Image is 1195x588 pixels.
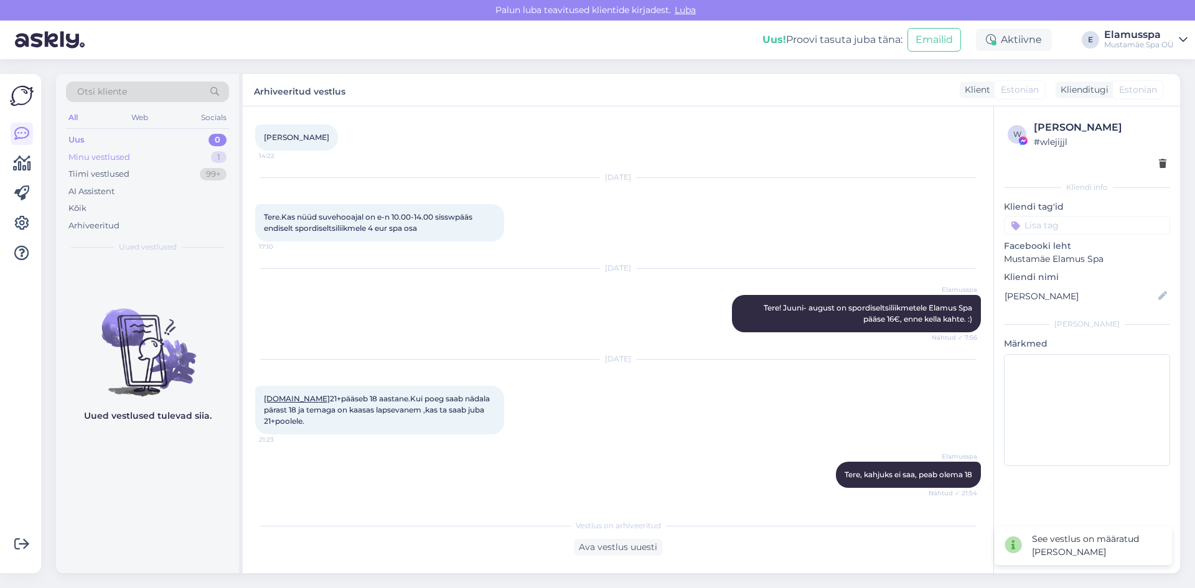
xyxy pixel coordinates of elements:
[1004,200,1170,213] p: Kliendi tag'id
[960,83,990,96] div: Klient
[66,110,80,126] div: All
[671,4,700,16] span: Luba
[1104,40,1174,50] div: Mustamäe Spa OÜ
[259,435,306,444] span: 21:23
[264,133,329,142] span: [PERSON_NAME]
[976,29,1052,51] div: Aktiivne
[930,285,977,294] span: Elamusspa
[1104,30,1174,40] div: Elamusspa
[68,185,115,198] div: AI Assistent
[255,263,981,274] div: [DATE]
[68,134,85,146] div: Uus
[1119,83,1157,96] span: Estonian
[1104,30,1188,50] a: ElamusspaMustamäe Spa OÜ
[68,202,87,215] div: Kõik
[930,452,977,461] span: Elamusspa
[929,488,977,498] span: Nähtud ✓ 21:54
[10,84,34,108] img: Askly Logo
[264,394,492,426] span: 21+pääseb 18 aastane.Kui poeg saab nädala pärast 18 ja temaga on kaasas lapsevanem ,kas ta saab j...
[1004,271,1170,284] p: Kliendi nimi
[1004,253,1170,266] p: Mustamäe Elamus Spa
[259,151,306,161] span: 14:22
[930,333,977,342] span: Nähtud ✓ 7:56
[255,353,981,365] div: [DATE]
[764,303,974,324] span: Tere! Juuni- august on spordiseltsiliikmetele Elamus Spa pääse 16€, enne kella kahte. :)
[1004,337,1170,350] p: Märkmed
[762,34,786,45] b: Uus!
[1004,182,1170,193] div: Kliendi info
[129,110,151,126] div: Web
[211,151,227,164] div: 1
[762,32,902,47] div: Proovi tasuta juba täna:
[56,286,239,398] img: No chats
[1004,240,1170,253] p: Facebooki leht
[255,172,981,183] div: [DATE]
[119,241,177,253] span: Uued vestlused
[264,212,474,233] span: Tere.Kas nüüd suvehooajal on e-n 10.00-14.00 sisswpääs endiselt spordiseltsiliikmele 4 eur spa osa
[845,470,972,479] span: Tere, kahjuks ei saa, peab olema 18
[264,394,330,403] a: [DOMAIN_NAME]
[1005,289,1156,303] input: Lisa nimi
[574,539,662,556] div: Ava vestlus uuesti
[1004,319,1170,330] div: [PERSON_NAME]
[1034,135,1166,149] div: # wlejijjl
[1004,216,1170,235] input: Lisa tag
[68,168,129,180] div: Tiimi vestlused
[1056,83,1108,96] div: Klienditugi
[576,520,661,531] span: Vestlus on arhiveeritud
[84,409,212,422] p: Uued vestlused tulevad siia.
[1034,120,1166,135] div: [PERSON_NAME]
[1032,533,1162,559] div: See vestlus on määratud [PERSON_NAME]
[259,242,306,251] span: 17:10
[68,220,119,232] div: Arhiveeritud
[1082,31,1099,49] div: E
[199,110,229,126] div: Socials
[1013,129,1021,139] span: w
[1001,83,1039,96] span: Estonian
[77,85,127,98] span: Otsi kliente
[209,134,227,146] div: 0
[68,151,130,164] div: Minu vestlused
[254,82,345,98] label: Arhiveeritud vestlus
[200,168,227,180] div: 99+
[907,28,961,52] button: Emailid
